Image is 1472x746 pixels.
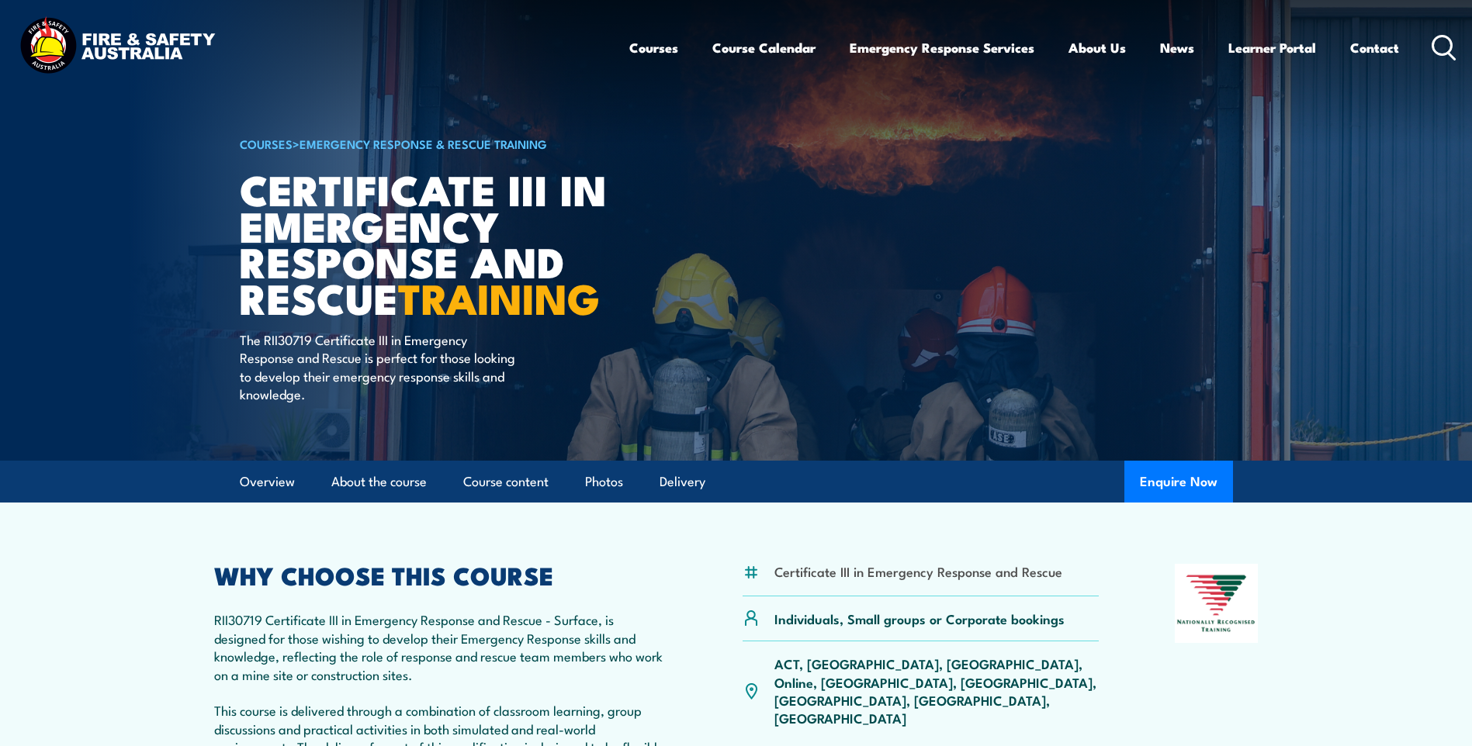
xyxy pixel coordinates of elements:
[712,27,816,68] a: Course Calendar
[774,562,1062,580] li: Certificate III in Emergency Response and Rescue
[1228,27,1316,68] a: Learner Portal
[300,135,547,152] a: Emergency Response & Rescue Training
[585,461,623,503] a: Photos
[240,134,623,153] h6: >
[850,27,1034,68] a: Emergency Response Services
[774,654,1100,727] p: ACT, [GEOGRAPHIC_DATA], [GEOGRAPHIC_DATA], Online, [GEOGRAPHIC_DATA], [GEOGRAPHIC_DATA], [GEOGRAP...
[398,264,600,329] strong: TRAINING
[1124,461,1233,503] button: Enquire Now
[331,461,427,503] a: About the course
[240,330,523,403] p: The RII30719 Certificate III in Emergency Response and Rescue is perfect for those looking to dev...
[214,564,667,585] h2: WHY CHOOSE THIS COURSE
[660,461,705,503] a: Delivery
[240,135,293,152] a: COURSES
[1068,27,1126,68] a: About Us
[240,461,295,503] a: Overview
[463,461,549,503] a: Course content
[1350,27,1399,68] a: Contact
[629,27,678,68] a: Courses
[240,171,623,316] h1: Certificate III in Emergency Response and Rescue
[1160,27,1194,68] a: News
[774,610,1065,627] p: Individuals, Small groups or Corporate bookings
[1175,564,1259,643] img: Nationally Recognised Training logo.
